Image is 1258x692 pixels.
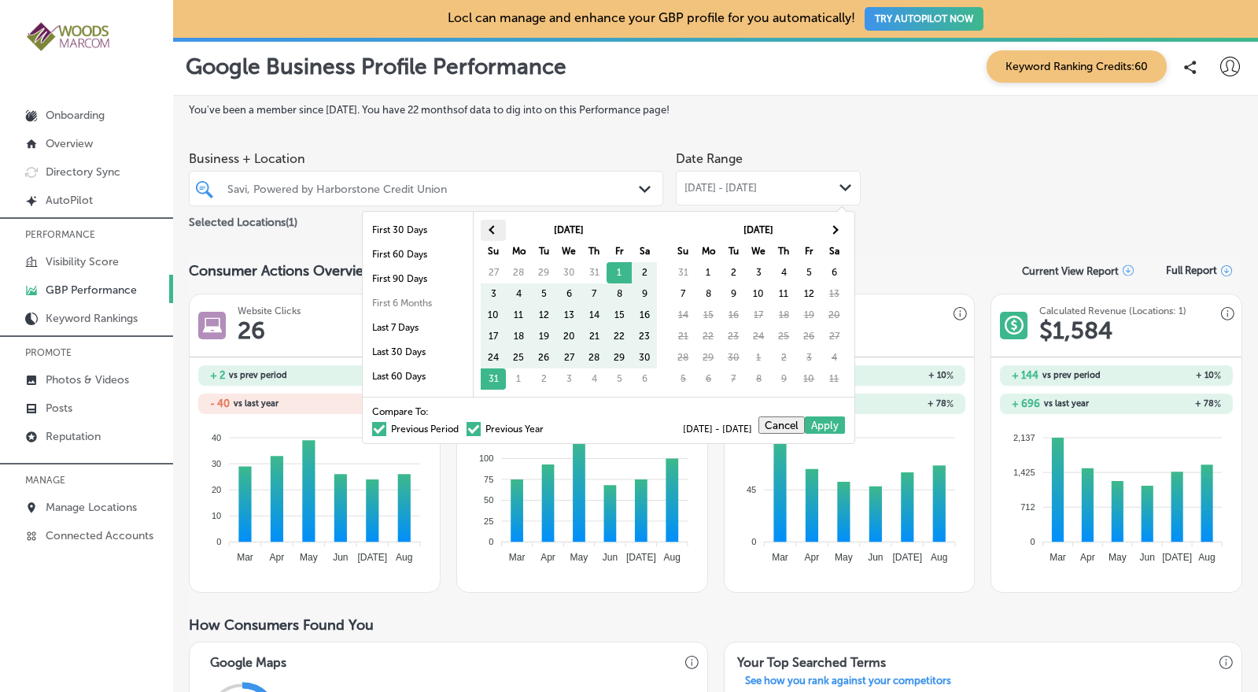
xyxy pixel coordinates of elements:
[1214,370,1221,381] span: %
[892,552,922,563] tspan: [DATE]
[796,262,821,283] td: 5
[481,326,506,347] td: 17
[732,675,964,691] a: See how you rank against your competitors
[358,552,388,563] tspan: [DATE]
[189,616,374,634] span: How Consumers Found You
[300,552,318,563] tspan: May
[363,316,473,340] li: Last 7 Days
[632,347,657,368] td: 30
[556,305,581,326] td: 13
[771,283,796,305] td: 11
[1116,398,1221,409] h2: + 78
[670,283,695,305] td: 7
[796,305,821,326] td: 19
[189,209,297,229] p: Selected Locations ( 1 )
[46,283,137,297] p: GBP Performance
[481,241,506,262] th: Su
[771,368,796,390] td: 9
[670,305,695,326] td: 14
[1080,552,1095,563] tspan: Apr
[796,326,821,347] td: 26
[676,151,743,166] label: Date Range
[721,241,746,262] th: Tu
[46,402,72,415] p: Posts
[746,368,771,390] td: 8
[363,267,473,291] li: First 90 Days
[210,398,230,409] h2: - 40
[695,220,821,241] th: [DATE]
[396,552,412,563] tspan: Aug
[721,347,746,368] td: 30
[212,485,221,494] tspan: 20
[684,182,757,194] span: [DATE] - [DATE]
[189,262,375,279] span: Consumer Actions Overview
[868,552,883,563] tspan: Jun
[1021,502,1035,512] tspan: 712
[670,347,695,368] td: 28
[721,262,746,283] td: 2
[1214,398,1221,409] span: %
[695,368,721,390] td: 6
[212,511,221,520] tspan: 10
[484,516,493,525] tspan: 25
[771,262,796,283] td: 4
[484,474,493,483] tspan: 75
[46,255,119,268] p: Visibility Score
[796,368,821,390] td: 10
[758,416,805,434] button: Cancel
[46,137,93,150] p: Overview
[581,326,607,347] td: 21
[570,552,588,563] tspan: May
[821,283,847,305] td: 13
[1116,370,1221,381] h2: + 10
[333,552,348,563] tspan: Jun
[670,326,695,347] td: 21
[670,368,695,390] td: 5
[556,283,581,305] td: 6
[632,326,657,347] td: 23
[695,241,721,262] th: Mo
[25,20,112,53] img: 4a29b66a-e5ec-43cd-850c-b989ed1601aaLogo_Horizontal_BerryOlive_1000.jpg
[1039,316,1112,345] h1: $ 1,584
[670,241,695,262] th: Su
[751,537,756,546] tspan: 0
[1166,265,1217,276] span: Full Report
[506,283,531,305] td: 4
[721,305,746,326] td: 16
[481,347,506,368] td: 24
[607,241,632,262] th: Fr
[556,347,581,368] td: 27
[270,552,285,563] tspan: Apr
[363,242,473,267] li: First 60 Days
[632,368,657,390] td: 6
[664,552,681,563] tspan: Aug
[531,283,556,305] td: 5
[216,537,221,546] tspan: 0
[607,283,632,305] td: 8
[695,347,721,368] td: 29
[506,262,531,283] td: 28
[695,326,721,347] td: 22
[197,642,299,675] h3: Google Maps
[746,241,771,262] th: We
[1012,369,1038,381] h2: + 144
[1044,399,1089,408] span: vs last year
[1042,371,1101,379] span: vs prev period
[237,552,253,563] tspan: Mar
[821,241,847,262] th: Sa
[632,241,657,262] th: Sa
[607,326,632,347] td: 22
[556,262,581,283] td: 30
[632,305,657,326] td: 16
[805,416,845,434] button: Apply
[556,368,581,390] td: 3
[771,305,796,326] td: 18
[1199,552,1216,563] tspan: Aug
[372,407,429,416] span: Compare To:
[229,371,287,379] span: vs prev period
[46,312,138,325] p: Keyword Rankings
[725,642,898,675] h3: Your Top Searched Terms
[506,368,531,390] td: 1
[626,552,656,563] tspan: [DATE]
[315,398,419,409] h2: - 61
